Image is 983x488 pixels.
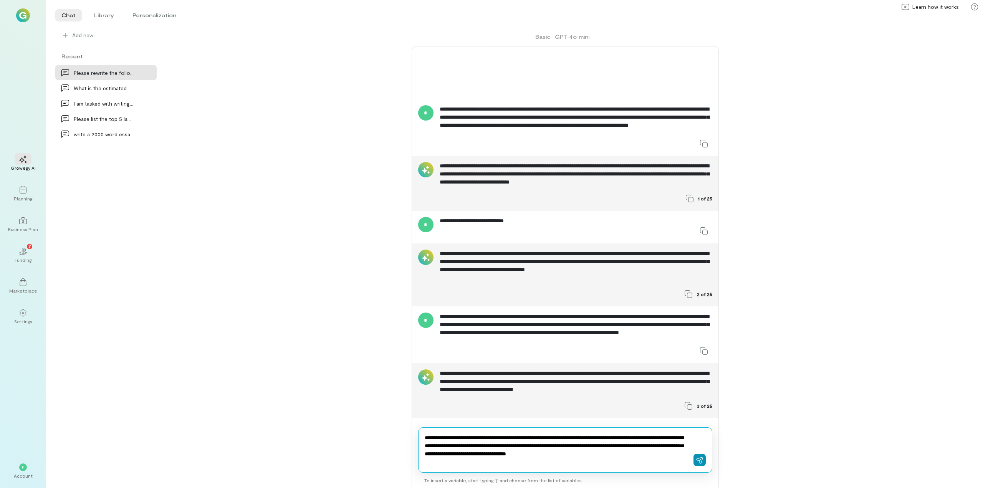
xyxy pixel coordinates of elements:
span: Add new [72,31,151,39]
a: Business Plan [9,211,37,238]
span: 2 of 25 [697,291,712,297]
span: Learn how it works [912,3,959,11]
div: Funding [15,257,31,263]
div: Settings [14,318,32,324]
div: Marketplace [9,288,37,294]
li: Library [88,9,120,22]
div: write a 2000 word essay about the electoral colle… [74,130,134,138]
a: Growegy AI [9,149,37,177]
a: Marketplace [9,272,37,300]
div: I am tasked with writing a proposal for a new SCA… [74,99,134,108]
div: *Account [9,457,37,485]
li: Personalization [126,9,182,22]
div: Business Plan [8,226,38,232]
div: Recent [55,52,157,60]
span: 1 of 25 [698,195,712,202]
div: Planning [14,195,32,202]
span: 3 of 25 [697,403,712,409]
div: What is the estimated high price for crypto curre… [74,84,134,92]
li: Chat [55,9,82,22]
a: Planning [9,180,37,208]
a: Funding [9,242,37,269]
div: Please list the top 5 landlord friendly counties,… [74,115,134,123]
a: Settings [9,303,37,331]
div: To insert a variable, start typing ‘[’ and choose from the list of variables [418,473,712,488]
span: 7 [28,243,31,250]
div: Please rewrite the following in a coherent, gramm… [74,69,134,77]
div: Growegy AI [11,165,36,171]
div: Account [14,473,33,479]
